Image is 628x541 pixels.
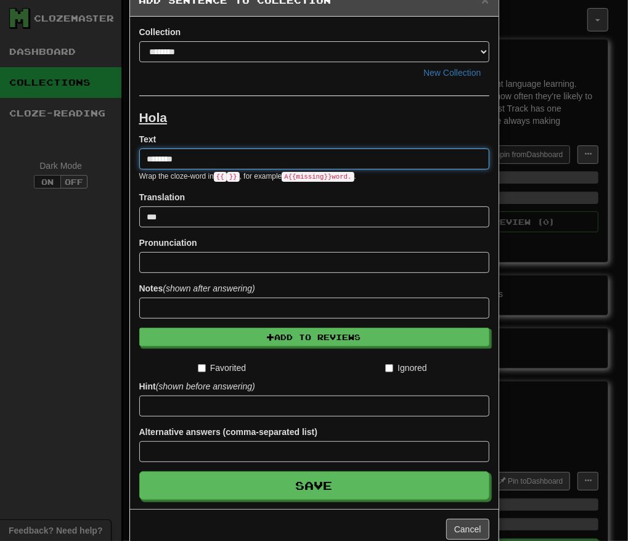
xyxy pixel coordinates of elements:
[139,328,489,346] button: Add to Reviews
[385,362,426,374] label: Ignored
[415,62,489,83] button: New Collection
[282,172,354,182] code: A {{ missing }} word.
[139,237,197,249] label: Pronunciation
[198,364,206,372] input: Favorited
[139,191,186,203] label: Translation
[139,110,168,124] u: Hola
[139,133,157,145] label: Text
[139,282,255,295] label: Notes
[163,283,255,293] em: (shown after answering)
[139,426,317,438] label: Alternative answers (comma-separated list)
[446,519,489,540] button: Cancel
[214,172,227,182] code: {{
[156,381,255,391] em: (shown before answering)
[198,362,246,374] label: Favorited
[139,380,255,393] label: Hint
[227,172,240,182] code: }}
[139,172,356,181] small: Wrap the cloze-word in , for example .
[139,26,181,38] label: Collection
[139,471,489,500] button: Save
[385,364,393,372] input: Ignored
